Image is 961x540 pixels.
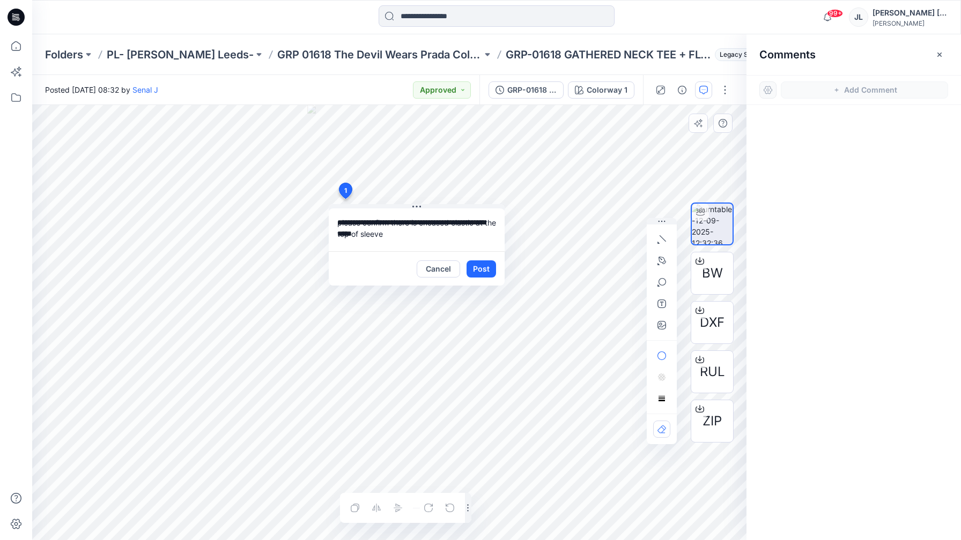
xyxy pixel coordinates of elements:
[692,204,733,244] img: turntable-12-09-2025-12:32:36
[506,47,711,62] p: GRP-01618 GATHERED NECK TEE + FLOWY SHORT_DEVELOPMENT
[568,81,634,99] button: Colorway 1
[827,9,843,18] span: 99+
[132,85,158,94] a: Senal J
[715,48,764,61] span: Legacy Style
[417,260,460,277] button: Cancel
[674,81,691,99] button: Details
[489,81,564,99] button: GRP-01618 GATHERED NECK TEE + FLOWY SHORT_DEVELOPMENT
[467,260,496,277] button: Post
[873,19,948,27] div: [PERSON_NAME]
[45,47,83,62] a: Folders
[587,84,627,96] div: Colorway 1
[781,81,948,99] button: Add Comment
[702,264,723,283] span: BW
[711,47,764,62] button: Legacy Style
[344,186,347,196] span: 1
[849,7,868,27] div: JL
[107,47,254,62] a: PL- [PERSON_NAME] Leeds-
[703,411,722,431] span: ZIP
[700,313,725,332] span: DXF
[45,84,158,95] span: Posted [DATE] 08:32 by
[759,48,816,61] h2: Comments
[873,6,948,19] div: [PERSON_NAME] [PERSON_NAME]
[277,47,482,62] a: GRP 01618 The Devil Wears Prada Collection
[507,84,557,96] div: GRP-01618 GATHERED NECK TEE + FLOWY SHORT_DEVELOPMENT
[700,362,725,381] span: RUL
